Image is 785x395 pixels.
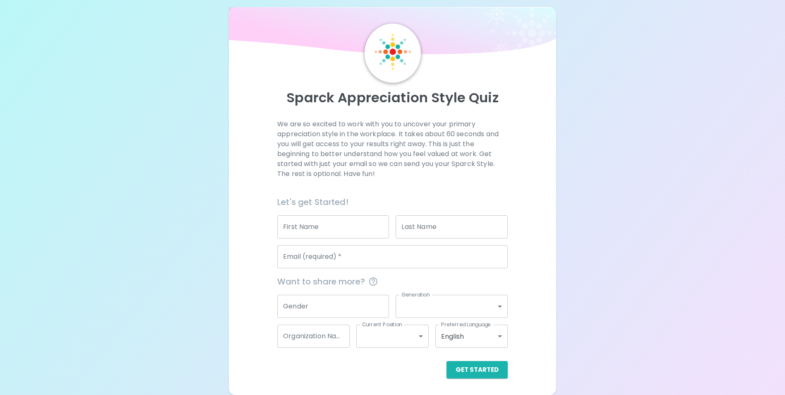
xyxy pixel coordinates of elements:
p: We are so excited to work with you to uncover your primary appreciation style in the workplace. I... [277,119,508,179]
svg: This information is completely confidential and only used for aggregated appreciation studies at ... [368,277,378,287]
img: Sparck Logo [374,34,411,70]
h6: Let's get Started! [277,195,508,209]
label: Generation [401,291,430,298]
p: Sparck Appreciation Style Quiz [239,89,546,106]
div: English [435,325,508,348]
img: wave [229,7,556,58]
button: Get Started [447,361,508,378]
span: Want to share more? [277,275,508,288]
label: Current Position [362,321,402,328]
label: Preferred Language [441,321,491,328]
